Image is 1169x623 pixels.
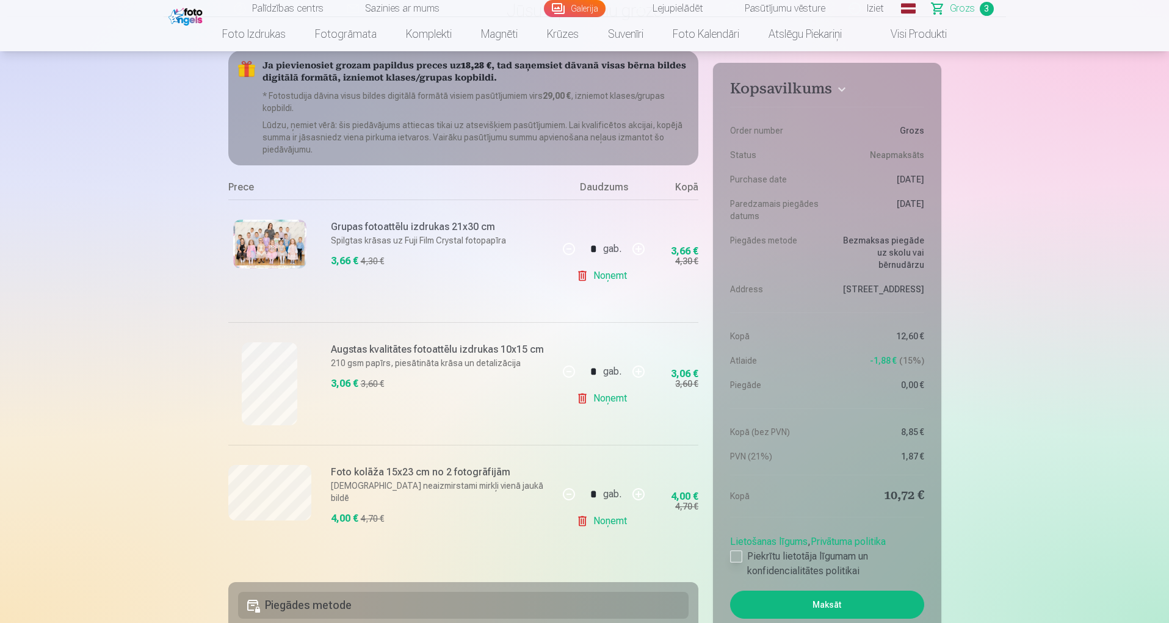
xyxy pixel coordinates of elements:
[730,536,808,547] a: Lietošanas līgums
[576,509,632,533] a: Noņemt
[730,450,821,463] dt: PVN (21%)
[833,173,924,185] dd: [DATE]
[391,17,466,51] a: Komplekti
[754,17,856,51] a: Atslēgu piekariņi
[331,342,551,357] h6: Augstas kvalitātes fotoattēlu izdrukas 10x15 cm
[856,17,961,51] a: Visi produkti
[730,80,924,102] button: Kopsavilkums
[603,234,621,264] div: gab.
[833,330,924,342] dd: 12,60 €
[980,2,994,16] span: 3
[361,378,384,390] div: 3,60 €
[833,488,924,505] dd: 10,72 €
[532,17,593,51] a: Krūzes
[300,17,391,51] a: Fotogrāmata
[730,198,821,222] dt: Paredzamais piegādes datums
[262,60,689,85] h5: Ja pievienosiet grozam papildus preces uz , tad saņemsiet dāvanā visas bērna bildes digitālā form...
[331,480,551,504] p: [DEMOGRAPHIC_DATA] neaizmirstami mirkļi vienā jaukā bildē
[833,450,924,463] dd: 1,87 €
[331,234,551,247] p: Spilgtas krāsas uz Fuji Film Crystal fotopapīra
[730,591,924,619] button: Maksāt
[238,592,689,619] h5: Piegādes metode
[331,465,551,480] h6: Foto kolāža 15x23 cm no 2 fotogrāfijām
[461,62,491,71] b: 18,28 €
[658,17,754,51] a: Foto kalendāri
[730,426,821,438] dt: Kopā (bez PVN)
[730,330,821,342] dt: Kopā
[833,198,924,222] dd: [DATE]
[833,283,924,295] dd: [STREET_ADDRESS]
[543,91,571,101] b: 29,00 €
[603,357,621,386] div: gab.
[331,254,358,268] div: 3,66 €
[833,124,924,137] dd: Grozs
[899,355,924,367] span: 15 %
[833,379,924,391] dd: 0,00 €
[730,283,821,295] dt: Address
[576,386,632,411] a: Noņemt
[870,149,924,161] span: Neapmaksāts
[331,511,358,526] div: 4,00 €
[262,119,689,156] p: Lūdzu, ņemiet vērā: šis piedāvājums attiecas tikai uz atsevišķiem pasūtījumiem. Lai kvalificētos ...
[593,17,658,51] a: Suvenīri
[730,530,924,578] div: ,
[833,234,924,271] dd: Bezmaksas piegāde uz skolu vai bērnudārzu
[675,378,698,390] div: 3,60 €
[576,264,632,288] a: Noņemt
[671,248,698,255] div: 3,66 €
[833,426,924,438] dd: 8,85 €
[730,549,924,578] label: Piekrītu lietotāja līgumam un konfidencialitātes politikai
[650,180,698,200] div: Kopā
[558,180,650,200] div: Daudzums
[671,493,698,500] div: 4,00 €
[228,180,559,200] div: Prece
[730,173,821,185] dt: Purchase date
[331,376,358,391] div: 3,06 €
[262,90,689,114] p: * Fotostudija dāvina visus bildes digitālā formātā visiem pasūtījumiem virs , izniemot klases/gru...
[870,355,897,367] span: -1,88 €
[730,355,821,367] dt: Atlaide
[331,220,551,234] h6: Grupas fotoattēlu izdrukas 21x30 cm
[208,17,300,51] a: Foto izdrukas
[730,234,821,271] dt: Piegādes metode
[168,5,206,26] img: /fa1
[950,1,975,16] span: Grozs
[675,255,698,267] div: 4,30 €
[361,513,384,525] div: 4,70 €
[671,370,698,378] div: 3,06 €
[730,379,821,391] dt: Piegāde
[603,480,621,509] div: gab.
[811,536,886,547] a: Privātuma politika
[361,255,384,267] div: 4,30 €
[466,17,532,51] a: Magnēti
[730,488,821,505] dt: Kopā
[730,124,821,137] dt: Order number
[730,149,821,161] dt: Status
[331,357,551,369] p: 210 gsm papīrs, piesātināta krāsa un detalizācija
[675,500,698,513] div: 4,70 €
